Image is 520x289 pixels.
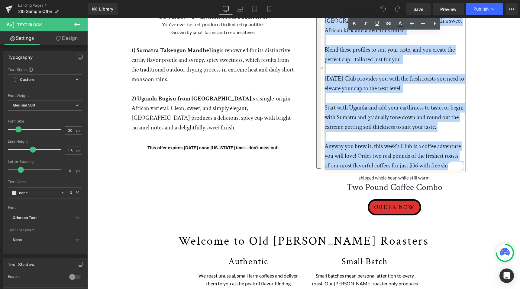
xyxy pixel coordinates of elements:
span: Library [99,6,113,12]
input: Color [19,189,58,196]
div: Text Transform [8,228,82,232]
font: Welcome to Old [PERSON_NAME] Roasters [91,215,341,231]
a: Laptop [233,3,247,15]
p: Blend these profiles to suit your taste, and you create the perfect cup - tailored just for you. [237,27,377,46]
div: Typography [8,51,33,60]
span: Publish [473,7,489,11]
div: Letter Spacing [8,160,82,164]
span: ORDER NOW [287,185,328,193]
div: Text Styles [8,67,82,72]
a: Two Pound Coffee Combo [259,164,355,181]
span: Text Block [17,22,42,27]
a: Landing Pages [18,3,88,8]
font: Authentic [141,238,181,249]
button: Redo [392,3,404,15]
span: px [76,169,81,173]
div: % [67,188,82,198]
div: Text Shadow [8,259,34,267]
p: [DATE] Club provides you with the fresh roasts you need to elevate your cup to the next level. [237,56,377,75]
div: Text Color [8,180,82,184]
span: shipped whole bean while still warm. [271,157,343,162]
div: Font Weight [8,94,82,98]
div: Enable [8,274,63,281]
a: Design [45,31,89,45]
font: We roast unusual, small farm coffees and deliver them to you at the peak of flavor. Finding excep... [111,255,211,276]
b: Custom [20,77,34,82]
div: Font Size [8,119,82,123]
span: Save [413,6,423,12]
a: Preview [433,3,464,15]
div: Open Intercom Messenger [499,268,514,283]
div: Line Height [8,139,82,144]
p: Anyway you brew it, this week's Club is a coffee adventure you will love! Order two real pounds o... [237,123,377,152]
button: Undo [377,3,389,15]
font: Small Batch [254,238,301,249]
iframe: To enrich screen reader interactions, please activate Accessibility in Grammarly extension settings [87,18,520,289]
iframe: Marketing Popup [3,244,57,268]
span: Preview [440,6,457,12]
a: New Library [88,3,118,15]
button: ORDER NOW [280,181,334,197]
b: Medium 500 [13,103,35,107]
a: Mobile [262,3,276,15]
button: More [505,3,518,15]
div: Font [8,205,82,210]
font: Small batches mean personal attention to every roast. Our [PERSON_NAME] roaster only produces 20 ... [224,255,331,284]
a: Tablet [247,3,262,15]
span: px [76,129,81,132]
i: Crimson Text [13,215,37,221]
button: Publish [466,3,503,15]
p: Start with Uganda and add your earthiness to taste, or begin with Sumatra and gradually tone down... [237,85,377,114]
span: em [76,149,81,153]
a: Desktop [218,3,233,15]
span: 2lb Sample Offer [18,9,52,14]
b: None [13,237,22,242]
